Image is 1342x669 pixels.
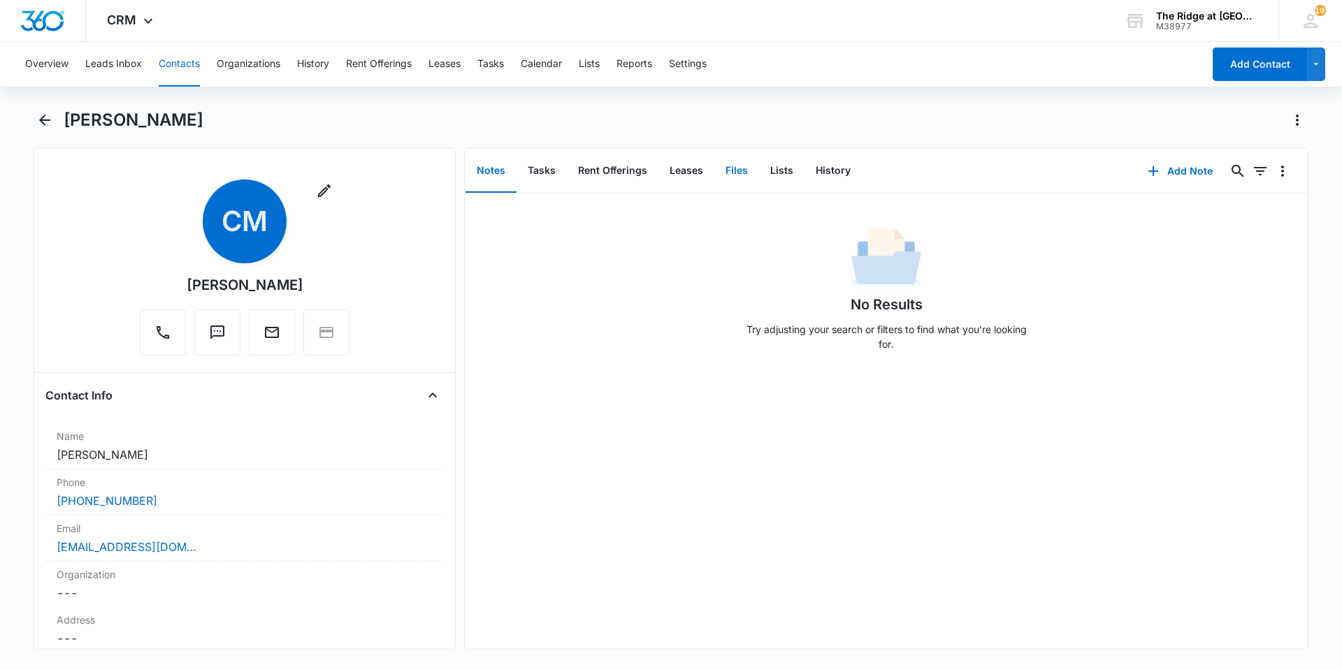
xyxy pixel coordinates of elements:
[805,149,862,193] button: History
[567,149,658,193] button: Rent Offerings
[57,521,433,536] label: Email
[658,149,714,193] button: Leases
[85,42,142,87] button: Leads Inbox
[428,42,461,87] button: Leases
[421,384,444,406] button: Close
[194,331,240,343] a: Text
[57,429,433,443] label: Name
[107,13,136,27] span: CRM
[1156,10,1258,22] div: account name
[45,387,113,404] h4: Contact Info
[1286,109,1308,131] button: Actions
[297,42,329,87] button: History
[187,274,303,295] div: [PERSON_NAME]
[45,561,444,607] div: Organization---
[1249,160,1271,182] button: Filters
[140,309,186,355] button: Call
[714,149,759,193] button: Files
[57,567,433,582] label: Organization
[57,585,433,601] dd: ---
[477,42,504,87] button: Tasks
[1213,47,1307,81] button: Add Contact
[249,309,295,355] button: Email
[57,612,433,627] label: Address
[1315,5,1326,16] span: 192
[249,331,295,343] a: Email
[159,42,200,87] button: Contacts
[25,42,68,87] button: Overview
[194,309,240,355] button: Text
[851,224,921,294] img: No Data
[64,110,203,131] h1: [PERSON_NAME]
[579,42,600,87] button: Lists
[521,42,562,87] button: Calendar
[57,538,196,555] a: [EMAIL_ADDRESS][DOMAIN_NAME]
[759,149,805,193] button: Lists
[851,294,923,315] h1: No Results
[517,149,567,193] button: Tasks
[203,179,287,263] span: CM
[466,149,517,193] button: Notes
[45,423,444,469] div: Name[PERSON_NAME]
[669,42,707,87] button: Settings
[57,492,157,509] a: [PHONE_NUMBER]
[45,469,444,515] div: Phone[PHONE_NUMBER]
[140,331,186,343] a: Call
[57,630,433,647] dd: ---
[57,475,433,490] label: Phone
[1134,154,1227,188] button: Add Note
[739,322,1033,351] p: Try adjusting your search or filters to find what you’re looking for.
[34,109,55,131] button: Back
[1271,160,1294,182] button: Overflow Menu
[616,42,652,87] button: Reports
[45,607,444,653] div: Address---
[57,446,433,463] dd: [PERSON_NAME]
[217,42,280,87] button: Organizations
[1315,5,1326,16] div: notifications count
[1227,160,1249,182] button: Search...
[45,515,444,561] div: Email[EMAIL_ADDRESS][DOMAIN_NAME]
[346,42,412,87] button: Rent Offerings
[1156,22,1258,31] div: account id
